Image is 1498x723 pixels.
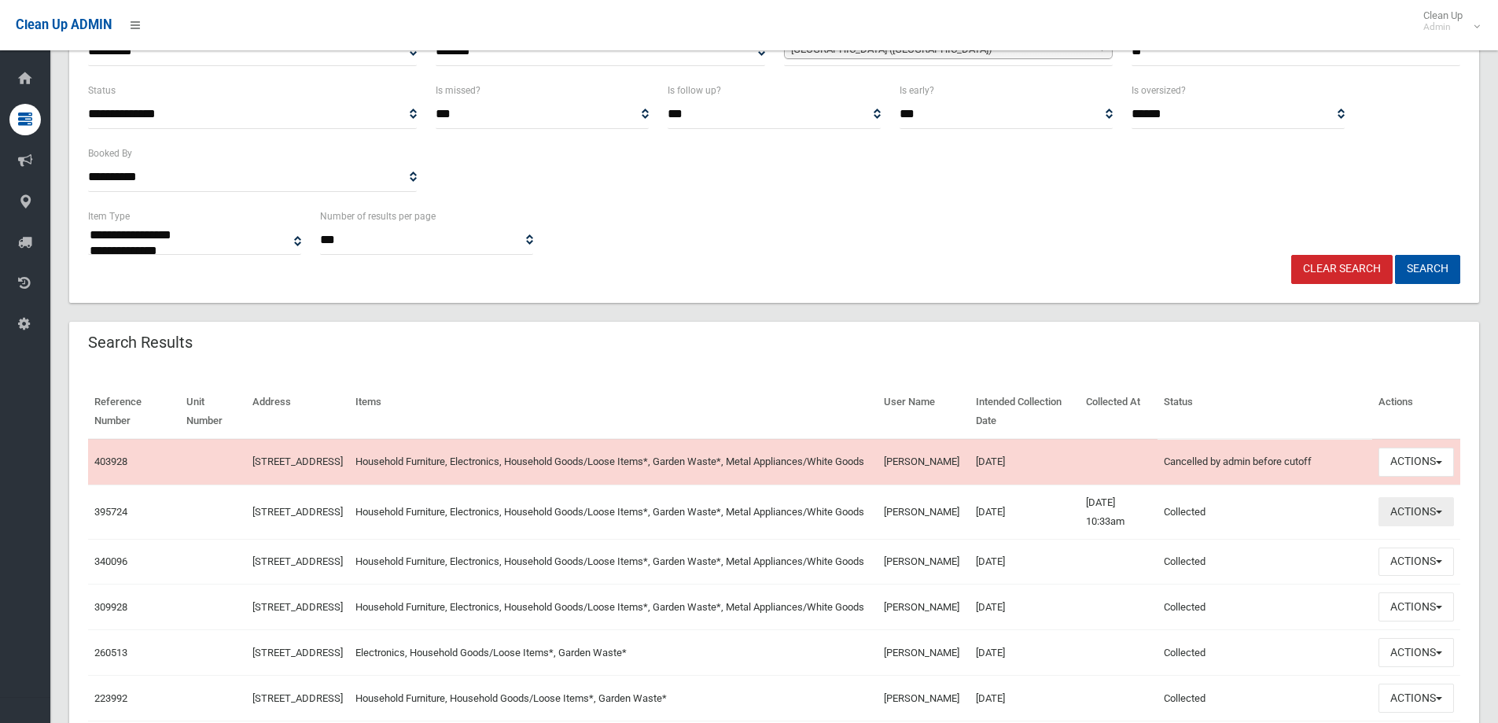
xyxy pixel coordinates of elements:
span: Clean Up [1415,9,1478,33]
th: Address [246,385,349,439]
th: Items [349,385,878,439]
td: [PERSON_NAME] [878,630,970,676]
label: Booked By [88,145,132,162]
button: Actions [1378,684,1454,713]
th: Status [1158,385,1372,439]
th: Unit Number [180,385,246,439]
label: Number of results per page [320,208,436,225]
a: 260513 [94,647,127,658]
small: Admin [1423,21,1463,33]
td: [PERSON_NAME] [878,585,970,630]
label: Is early? [900,82,934,99]
a: 395724 [94,506,127,518]
a: [STREET_ADDRESS] [252,506,343,518]
button: Actions [1378,497,1454,526]
th: Reference Number [88,385,180,439]
label: Status [88,82,116,99]
a: [STREET_ADDRESS] [252,456,343,467]
th: User Name [878,385,970,439]
td: [DATE] [970,585,1080,630]
td: Collected [1158,585,1372,630]
td: [PERSON_NAME] [878,439,970,485]
td: Household Furniture, Electronics, Household Goods/Loose Items*, Garden Waste*, Metal Appliances/W... [349,485,878,539]
td: Household Furniture, Electronics, Household Goods/Loose Items*, Garden Waste*, Metal Appliances/W... [349,539,878,585]
td: [PERSON_NAME] [878,539,970,585]
a: [STREET_ADDRESS] [252,692,343,704]
td: Cancelled by admin before cutoff [1158,439,1372,485]
button: Actions [1378,448,1454,477]
td: Collected [1158,630,1372,676]
a: [STREET_ADDRESS] [252,601,343,613]
td: [DATE] [970,439,1080,485]
td: Household Furniture, Electronics, Household Goods/Loose Items*, Garden Waste*, Metal Appliances/W... [349,585,878,630]
td: Electronics, Household Goods/Loose Items*, Garden Waste* [349,630,878,676]
button: Actions [1378,548,1454,577]
label: Is oversized? [1132,82,1186,99]
a: 340096 [94,555,127,567]
a: 309928 [94,601,127,613]
label: Is missed? [436,82,480,99]
label: Item Type [88,208,130,225]
td: [DATE] 10:33am [1080,485,1158,539]
td: Household Furniture, Household Goods/Loose Items*, Garden Waste* [349,676,878,721]
td: [DATE] [970,485,1080,539]
td: [PERSON_NAME] [878,485,970,539]
td: [DATE] [970,676,1080,721]
td: Collected [1158,676,1372,721]
th: Intended Collection Date [970,385,1080,439]
a: 223992 [94,692,127,704]
th: Actions [1372,385,1460,439]
button: Actions [1378,638,1454,667]
span: Clean Up ADMIN [16,17,112,32]
th: Collected At [1080,385,1158,439]
td: [PERSON_NAME] [878,676,970,721]
td: Collected [1158,485,1372,539]
label: Is follow up? [668,82,721,99]
a: [STREET_ADDRESS] [252,647,343,658]
header: Search Results [69,327,212,358]
td: [DATE] [970,539,1080,585]
a: 403928 [94,456,127,467]
td: [DATE] [970,630,1080,676]
a: Clear Search [1291,255,1393,284]
a: [STREET_ADDRESS] [252,555,343,567]
td: Household Furniture, Electronics, Household Goods/Loose Items*, Garden Waste*, Metal Appliances/W... [349,439,878,485]
button: Actions [1378,592,1454,622]
button: Search [1395,255,1460,284]
td: Collected [1158,539,1372,585]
